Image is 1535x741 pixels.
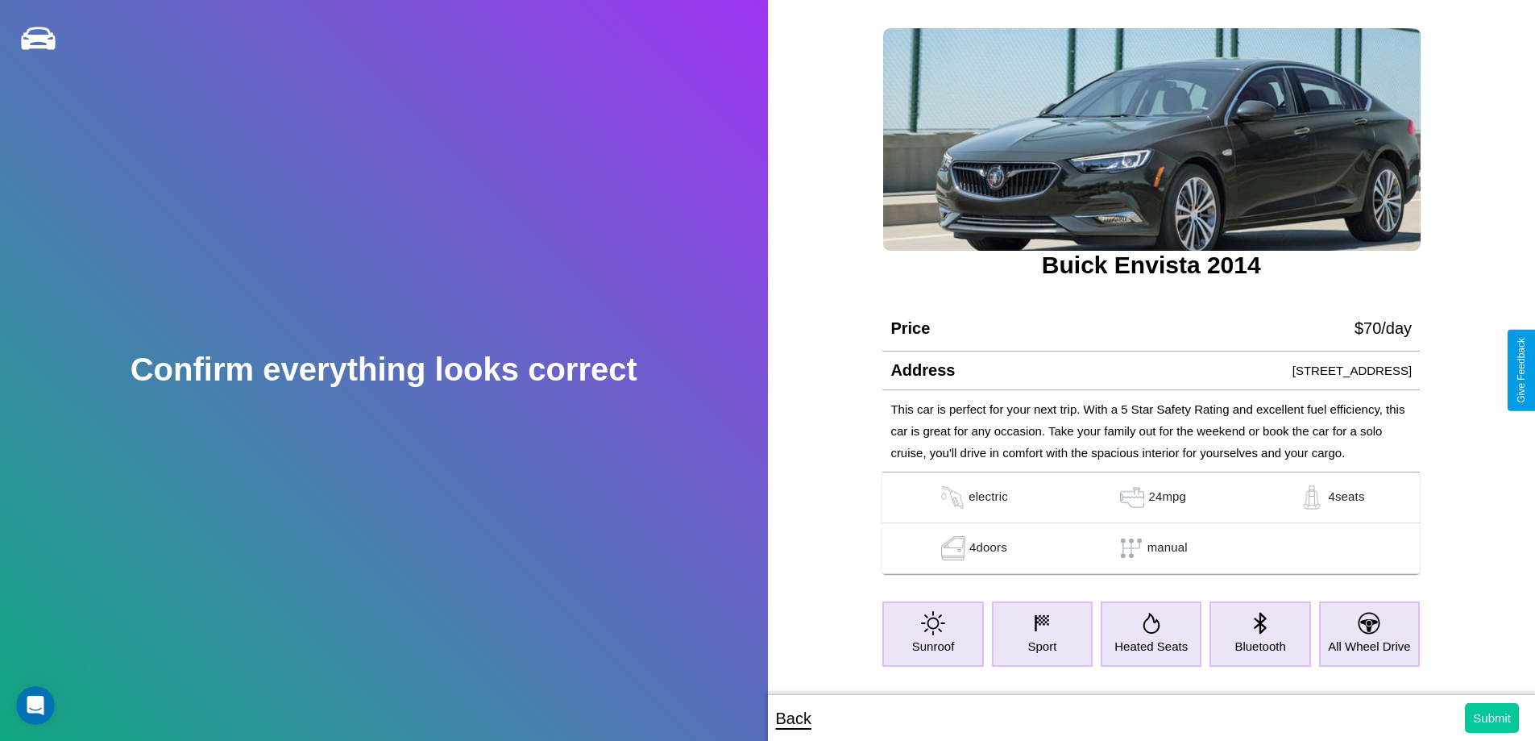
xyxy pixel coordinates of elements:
[16,686,55,725] iframe: Intercom live chat
[1328,635,1411,657] p: All Wheel Drive
[969,536,1007,560] p: 4 doors
[912,635,955,657] p: Sunroof
[936,485,969,510] img: gas
[890,319,930,338] h4: Price
[1328,485,1364,510] p: 4 seats
[882,252,1420,279] h3: Buick Envista 2014
[1465,703,1519,733] button: Submit
[1296,485,1328,510] img: gas
[882,472,1420,574] table: simple table
[1148,485,1186,510] p: 24 mpg
[890,361,955,380] h4: Address
[1234,635,1285,657] p: Bluetooth
[131,352,637,388] h2: Confirm everything looks correct
[1516,338,1527,403] div: Give Feedback
[1355,314,1412,343] p: $ 70 /day
[1292,360,1412,381] p: [STREET_ADDRESS]
[890,398,1412,464] p: This car is perfect for your next trip. With a 5 Star Safety Rating and excellent fuel efficiency...
[1114,635,1188,657] p: Heated Seats
[776,704,811,733] p: Back
[937,536,969,560] img: gas
[1027,635,1056,657] p: Sport
[1147,536,1188,560] p: manual
[1116,485,1148,510] img: gas
[969,485,1008,510] p: electric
